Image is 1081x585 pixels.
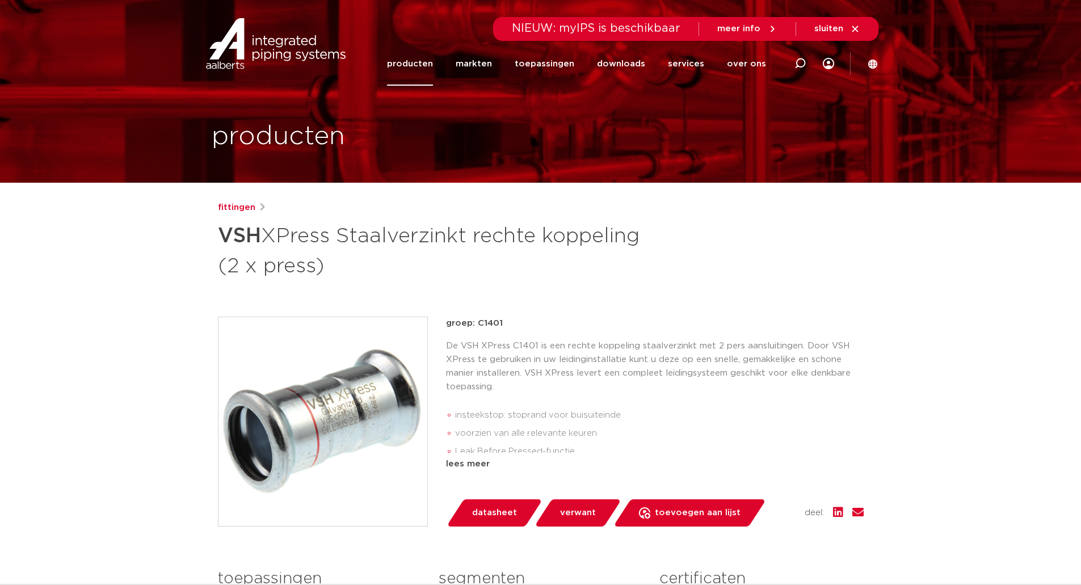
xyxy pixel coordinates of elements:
a: sluiten [814,24,860,34]
span: deel: [805,506,824,520]
a: producten [387,42,433,86]
span: sluiten [814,24,843,33]
p: De VSH XPress C1401 is een rechte koppeling staalverzinkt met 2 pers aansluitingen. Door VSH XPre... [446,339,864,394]
h1: XPress Staalverzinkt rechte koppeling (2 x press) [218,219,644,280]
a: downloads [597,42,645,86]
span: NIEUW: myIPS is beschikbaar [512,23,680,34]
h1: producten [212,119,345,155]
nav: Menu [387,42,766,86]
a: toepassingen [515,42,574,86]
div: lees meer [446,457,864,471]
a: datasheet [446,499,542,527]
a: markten [456,42,492,86]
img: Product Image for VSH XPress Staalverzinkt rechte koppeling (2 x press) [218,317,427,526]
a: over ons [727,42,766,86]
span: datasheet [472,504,517,522]
li: insteekstop: stoprand voor buisuiteinde [455,406,864,424]
p: groep: C1401 [446,317,864,330]
li: voorzien van alle relevante keuren [455,424,864,443]
a: meer info [717,24,777,34]
strong: VSH [218,226,261,246]
span: verwant [560,504,596,522]
li: Leak Before Pressed-functie [455,443,864,461]
a: services [668,42,704,86]
span: meer info [717,24,760,33]
span: toevoegen aan lijst [655,504,741,522]
a: verwant [534,499,621,527]
a: fittingen [218,201,255,214]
